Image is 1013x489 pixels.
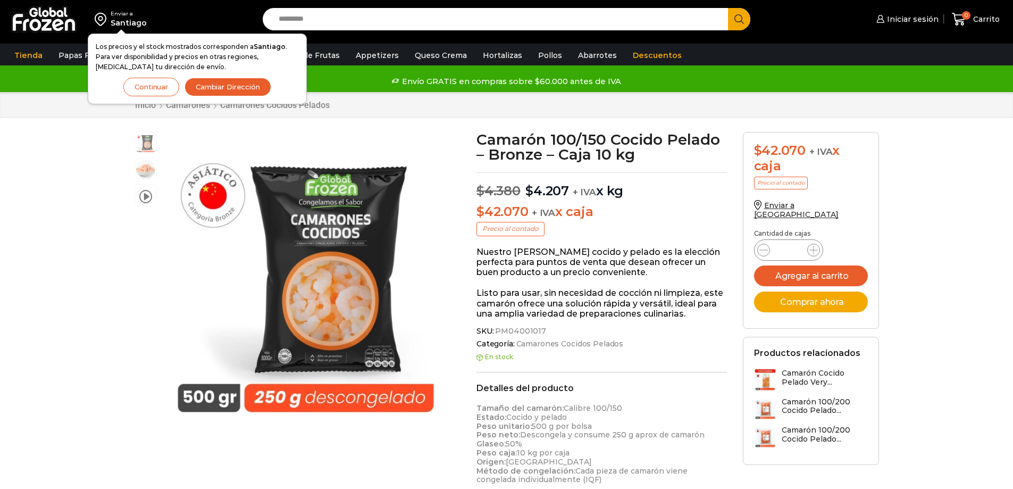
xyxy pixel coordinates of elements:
[533,45,567,65] a: Pollos
[970,14,1000,24] span: Carrito
[782,369,868,387] h3: Camarón Cocido Pelado Very...
[754,143,762,158] span: $
[476,383,727,393] h2: Detalles del producto
[96,42,299,72] p: Los precios y el stock mostrados corresponden a . Para ver disponibilidad y precios en otras regi...
[135,132,156,154] span: Camarón 100/150 Cocido Pelado
[754,201,839,219] a: Enviar a [GEOGRAPHIC_DATA]
[135,100,156,110] a: Inicio
[754,369,868,392] a: Camarón Cocido Pelado Very...
[728,8,750,30] button: Search button
[476,412,506,422] strong: Estado:
[476,204,727,220] p: x caja
[493,327,546,336] span: PM04001017
[962,11,970,20] span: 0
[754,143,868,174] div: x caja
[476,404,727,484] p: Calibre 100/150 Cocido y pelado 500 g por bolsa Descongela y consume 250 g aprox de camarón 50% 1...
[627,45,687,65] a: Descuentos
[9,45,48,65] a: Tienda
[162,132,454,424] img: Camarón 100/150 Cocido Pelado
[515,339,624,349] a: Camarones Cocidos Pelados
[476,466,575,476] strong: Método de congelación:
[573,45,622,65] a: Abarrotes
[782,397,868,416] h3: Camarón 100/200 Cocido Pelado...
[478,45,528,65] a: Hortalizas
[476,353,727,361] p: En stock
[135,100,330,110] nav: Breadcrumb
[476,421,532,431] strong: Peso unitario:
[123,78,179,96] button: Continuar
[754,397,868,420] a: Camarón 100/200 Cocido Pelado...
[476,430,520,440] strong: Peso neto:
[754,230,868,237] p: Cantidad de cajas
[409,45,472,65] a: Queso Crema
[476,439,506,449] strong: Glaseo:
[476,457,506,467] strong: Origen:
[476,204,484,219] span: $
[476,448,517,458] strong: Peso caja:
[754,292,868,312] button: Comprar ahora
[782,426,868,444] h3: Camarón 100/200 Cocido Pelado...
[754,143,806,158] bdi: 42.070
[476,288,727,319] p: Listo para usar, sin necesidad de cocción ni limpieza, este camarón ofrece una solución rápida y ...
[573,187,596,197] span: + IVA
[949,7,1002,32] a: 0 Carrito
[525,183,569,198] bdi: 4.207
[273,45,345,65] a: Pulpa de Frutas
[95,10,111,28] img: address-field-icon.svg
[476,327,727,336] span: SKU:
[220,100,330,110] a: Camarones Cocidos Pelados
[111,10,147,18] div: Enviar a
[754,177,808,189] p: Precio al contado
[476,247,727,278] p: Nuestro [PERSON_NAME] cocido y pelado es la elección perfecta para puntos de venta que desean ofr...
[53,45,112,65] a: Papas Fritas
[476,204,528,219] bdi: 42.070
[476,222,545,236] p: Precio al contado
[476,183,484,198] span: $
[185,78,271,96] button: Cambiar Dirección
[350,45,404,65] a: Appetizers
[809,146,833,157] span: + IVA
[532,208,555,218] span: + IVA
[874,9,939,30] a: Iniciar sesión
[476,183,521,198] bdi: 4.380
[135,159,156,180] span: 100-150
[525,183,533,198] span: $
[111,18,147,28] div: Santiago
[476,132,727,162] h1: Camarón 100/150 Cocido Pelado – Bronze – Caja 10 kg
[778,243,799,258] input: Product quantity
[476,172,727,199] p: x kg
[754,266,868,286] button: Agregar al carrito
[884,14,939,24] span: Iniciar sesión
[476,339,727,349] span: Categoría:
[162,132,454,424] div: 1 / 3
[254,43,286,51] strong: Santiago
[165,100,211,110] a: Camarones
[754,348,860,358] h2: Productos relacionados
[476,403,564,413] strong: Tamaño del camarón:
[754,426,868,449] a: Camarón 100/200 Cocido Pelado...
